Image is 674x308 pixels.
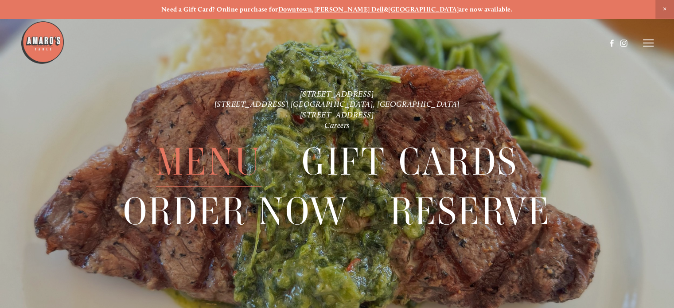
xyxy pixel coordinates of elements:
span: Gift Cards [302,137,518,187]
a: Reserve [390,187,551,236]
strong: are now available. [459,5,513,13]
a: Menu [156,137,261,186]
a: Order Now [123,187,350,236]
img: Amaro's Table [20,20,65,65]
a: [GEOGRAPHIC_DATA] [388,5,459,13]
strong: , [312,5,314,13]
a: [STREET_ADDRESS] [GEOGRAPHIC_DATA], [GEOGRAPHIC_DATA] [214,99,460,109]
span: Menu [156,137,261,187]
a: [PERSON_NAME] Dell [314,5,384,13]
strong: Need a Gift Card? Online purchase for [161,5,278,13]
strong: & [384,5,388,13]
a: Downtown [278,5,312,13]
a: Careers [324,121,350,130]
a: [STREET_ADDRESS] [300,110,374,120]
a: Gift Cards [302,137,518,186]
a: [STREET_ADDRESS] [300,89,374,98]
